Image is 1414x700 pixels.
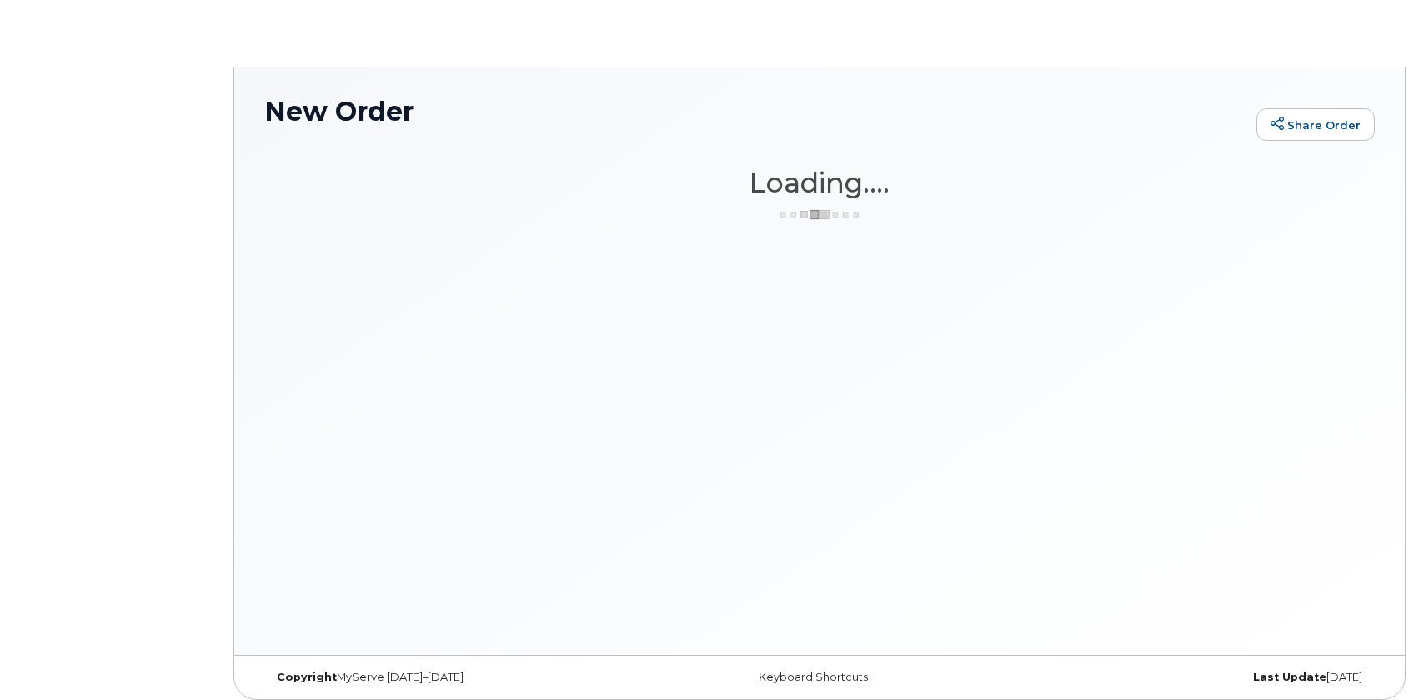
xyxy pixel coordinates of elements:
[1005,671,1375,684] div: [DATE]
[1253,671,1326,683] strong: Last Update
[264,97,1248,126] h1: New Order
[264,167,1375,197] h1: Loading....
[759,671,868,683] a: Keyboard Shortcuts
[264,671,634,684] div: MyServe [DATE]–[DATE]
[277,671,337,683] strong: Copyright
[1256,108,1375,142] a: Share Order
[778,208,861,221] img: ajax-loader-3a6953c30dc77f0bf724df975f13086db4f4c1262e45940f03d1251963f1bf2e.gif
